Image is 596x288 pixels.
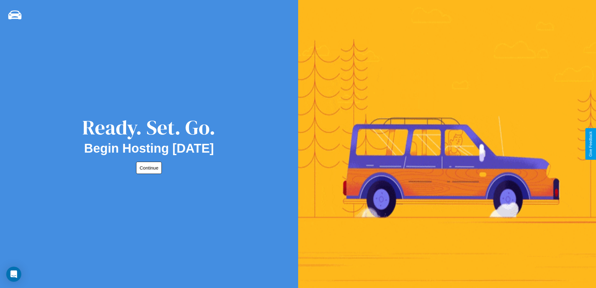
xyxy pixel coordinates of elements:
[588,131,593,157] div: Give Feedback
[136,162,162,174] button: Continue
[82,113,216,141] div: Ready. Set. Go.
[6,267,21,282] div: Open Intercom Messenger
[84,141,214,155] h2: Begin Hosting [DATE]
